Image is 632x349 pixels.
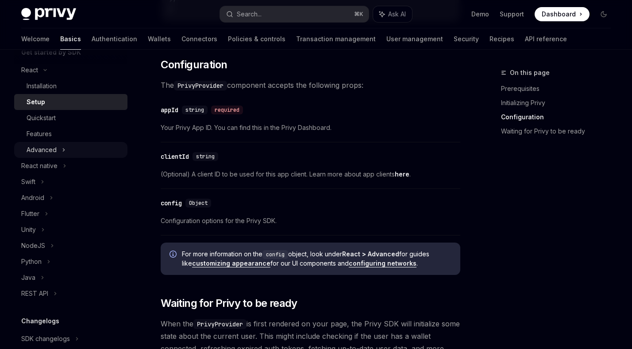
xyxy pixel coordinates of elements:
span: The component accepts the following props: [161,79,460,91]
div: required [211,106,243,114]
a: Recipes [489,28,514,50]
div: Unity [21,224,36,235]
div: Installation [27,81,57,91]
a: Prerequisites [501,82,618,96]
span: string [196,153,215,160]
code: config [262,250,288,259]
div: Python [21,256,42,267]
div: SDK changelogs [21,333,70,344]
h5: Changelogs [21,316,59,326]
a: here [395,170,409,178]
a: Wallets [148,28,171,50]
a: Support [500,10,524,19]
button: Toggle dark mode [597,7,611,21]
span: Dashboard [542,10,576,19]
div: Flutter [21,208,39,219]
div: appId [161,106,178,114]
button: Search...⌘K [220,6,368,22]
a: Basics [60,28,81,50]
div: clientId [161,152,189,161]
div: Advanced [27,145,57,155]
a: Demo [471,10,489,19]
code: PrivyProvider [174,81,227,90]
strong: React > Advanced [342,250,399,258]
a: Quickstart [14,110,127,126]
div: Quickstart [27,113,56,123]
a: Waiting for Privy to be ready [501,124,618,138]
div: REST API [21,288,48,299]
span: Configuration [161,58,227,72]
a: Setup [14,94,127,110]
a: User management [386,28,443,50]
a: configuring networks [349,259,416,267]
a: Connectors [181,28,217,50]
a: Dashboard [535,7,590,21]
a: Security [454,28,479,50]
a: Transaction management [296,28,376,50]
a: API reference [525,28,567,50]
span: Your Privy App ID. You can find this in the Privy Dashboard. [161,122,460,133]
span: On this page [510,67,550,78]
div: React native [21,161,58,171]
span: ⌘ K [354,11,363,18]
svg: Info [170,251,178,259]
div: Search... [237,9,262,20]
a: Policies & controls [228,28,285,50]
div: Android [21,192,44,203]
div: Java [21,272,35,283]
a: Welcome [21,28,50,50]
div: Swift [21,176,35,187]
div: React [21,65,38,75]
span: For more information on the object, look under for guides like for our UI components and . [182,250,451,268]
span: string [185,106,204,114]
a: Initializing Privy [501,96,618,110]
div: NodeJS [21,240,45,251]
span: (Optional) A client ID to be used for this app client. Learn more about app clients . [161,169,460,180]
a: Installation [14,78,127,94]
span: Object [189,200,208,207]
div: Features [27,129,52,139]
span: Waiting for Privy to be ready [161,296,297,310]
div: config [161,199,182,208]
code: PrivyProvider [193,319,247,329]
span: Ask AI [388,10,406,19]
a: Authentication [92,28,137,50]
img: dark logo [21,8,76,20]
div: Setup [27,97,45,107]
a: Configuration [501,110,618,124]
a: customizing appearance [192,259,270,267]
button: Ask AI [373,6,412,22]
a: Features [14,126,127,142]
span: Configuration options for the Privy SDK. [161,216,460,226]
